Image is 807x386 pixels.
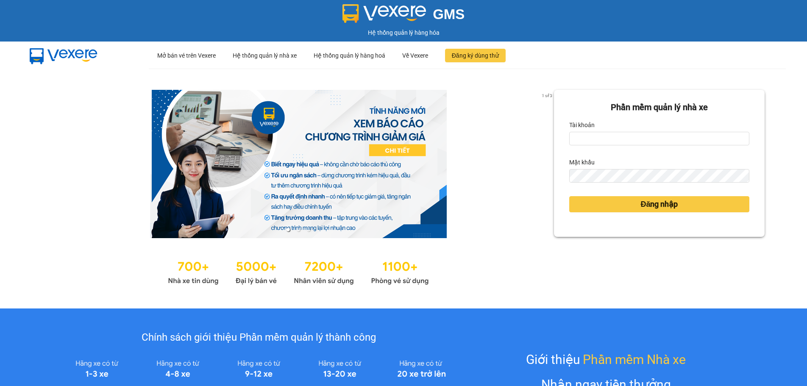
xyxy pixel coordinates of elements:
[526,350,686,369] div: Giới thiệu
[157,42,216,69] div: Mở bán vé trên Vexere
[307,228,310,231] li: slide item 3
[569,118,595,132] label: Tài khoản
[297,228,300,231] li: slide item 2
[569,196,749,212] button: Đăng nhập
[583,350,686,369] span: Phần mềm Nhà xe
[569,132,749,145] input: Tài khoản
[342,13,465,19] a: GMS
[233,42,297,69] div: Hệ thống quản lý nhà xe
[2,28,805,37] div: Hệ thống quản lý hàng hóa
[433,6,465,22] span: GMS
[56,330,461,346] div: Chính sách giới thiệu Phần mềm quản lý thành công
[569,169,749,183] input: Mật khẩu
[640,198,678,210] span: Đăng nhập
[452,51,499,60] span: Đăng ký dùng thử
[314,42,385,69] div: Hệ thống quản lý hàng hoá
[542,90,554,238] button: next slide / item
[539,90,554,101] p: 1 of 3
[569,156,595,169] label: Mật khẩu
[569,101,749,114] div: Phần mềm quản lý nhà xe
[342,4,426,23] img: logo 2
[402,42,428,69] div: Về Vexere
[21,42,106,69] img: mbUUG5Q.png
[168,255,429,287] img: Statistics.png
[42,90,54,238] button: previous slide / item
[287,228,290,231] li: slide item 1
[445,49,506,62] button: Đăng ký dùng thử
